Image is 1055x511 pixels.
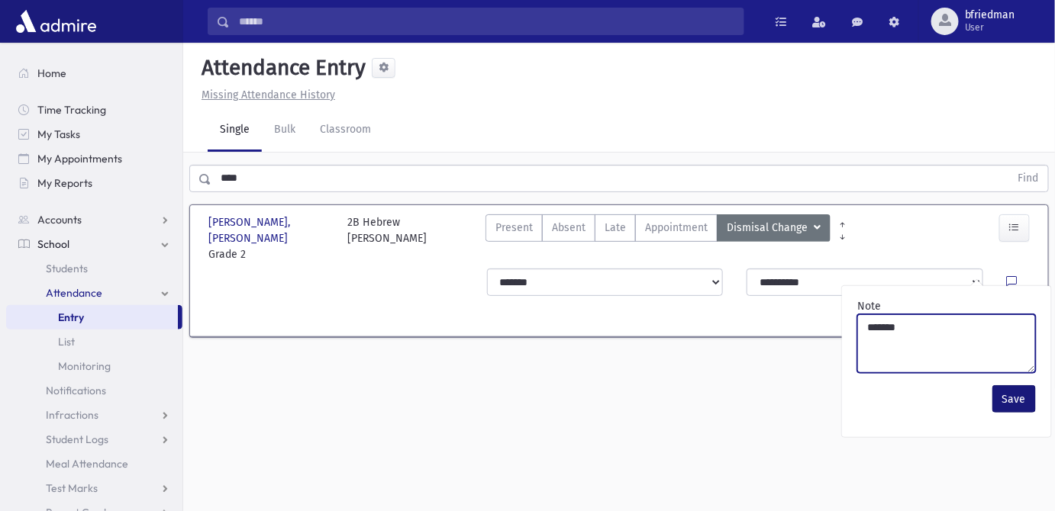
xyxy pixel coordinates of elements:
a: Home [6,61,182,85]
span: Meal Attendance [46,457,128,471]
a: Bulk [262,109,308,152]
span: My Appointments [37,152,122,166]
span: Present [495,220,533,236]
a: Missing Attendance History [195,88,335,101]
span: Time Tracking [37,103,106,117]
span: Entry [58,310,84,324]
img: AdmirePro [12,6,100,37]
span: Student Logs [46,432,108,446]
a: Monitoring [6,354,182,378]
div: 2B Hebrew [PERSON_NAME] [348,214,427,262]
span: Attendance [46,286,102,300]
a: Infractions [6,403,182,427]
span: Home [37,66,66,80]
span: My Reports [37,176,92,190]
span: Students [46,262,88,275]
input: Search [230,8,744,35]
a: Time Tracking [6,98,182,122]
span: Absent [552,220,586,236]
button: Dismisal Change [717,214,831,242]
button: Save [992,385,1036,413]
a: Attendance [6,281,182,305]
span: List [58,335,75,349]
a: Students [6,256,182,281]
a: School [6,232,182,256]
div: AttTypes [486,214,831,262]
a: Accounts [6,207,182,232]
a: My Tasks [6,122,182,146]
a: Notifications [6,378,182,403]
span: User [965,21,1015,34]
span: Infractions [46,408,98,422]
a: Entry [6,305,178,329]
span: bfriedman [965,9,1015,21]
span: Accounts [37,213,82,227]
span: Test Marks [46,481,98,495]
label: Note [857,298,881,314]
h5: Attendance Entry [195,55,366,81]
a: My Appointments [6,146,182,171]
span: Late [605,220,626,236]
span: Notifications [46,384,106,397]
button: Find [1009,166,1048,191]
span: My Tasks [37,127,80,141]
u: Missing Attendance History [202,88,335,101]
span: Dismisal Change [727,220,811,236]
span: Appointment [645,220,708,236]
span: Grade 2 [208,246,333,262]
span: Monitoring [58,359,111,373]
a: My Reports [6,171,182,195]
a: Meal Attendance [6,452,182,476]
span: School [37,237,69,251]
a: Student Logs [6,427,182,452]
span: [PERSON_NAME], [PERSON_NAME] [208,214,333,246]
a: Single [208,109,262,152]
a: Classroom [308,109,383,152]
a: Test Marks [6,476,182,500]
a: List [6,329,182,354]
